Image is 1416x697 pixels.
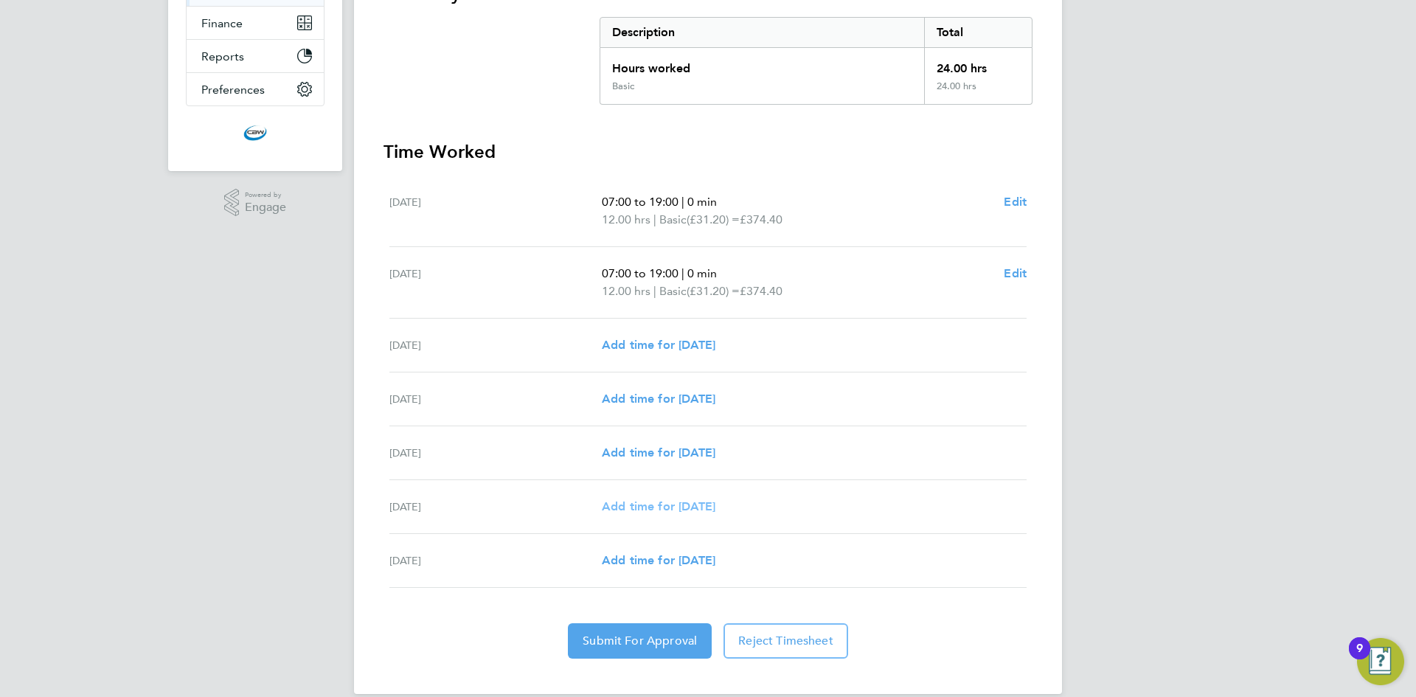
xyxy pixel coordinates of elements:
[201,83,265,97] span: Preferences
[738,634,833,648] span: Reject Timesheet
[602,266,678,280] span: 07:00 to 19:00
[653,284,656,298] span: |
[924,80,1032,104] div: 24.00 hrs
[583,634,697,648] span: Submit For Approval
[602,499,715,513] span: Add time for [DATE]
[602,498,715,516] a: Add time for [DATE]
[740,284,782,298] span: £374.40
[389,336,602,354] div: [DATE]
[1004,265,1027,282] a: Edit
[201,16,243,30] span: Finance
[389,444,602,462] div: [DATE]
[687,266,717,280] span: 0 min
[568,623,712,659] button: Submit For Approval
[681,195,684,209] span: |
[681,266,684,280] span: |
[687,212,740,226] span: (£31.20) =
[600,18,924,47] div: Description
[612,80,634,92] div: Basic
[187,7,324,39] button: Finance
[187,40,324,72] button: Reports
[659,211,687,229] span: Basic
[602,390,715,408] a: Add time for [DATE]
[602,444,715,462] a: Add time for [DATE]
[659,282,687,300] span: Basic
[600,48,924,80] div: Hours worked
[602,336,715,354] a: Add time for [DATE]
[1004,266,1027,280] span: Edit
[186,121,324,145] a: Go to home page
[602,195,678,209] span: 07:00 to 19:00
[602,445,715,460] span: Add time for [DATE]
[389,193,602,229] div: [DATE]
[187,73,324,105] button: Preferences
[687,195,717,209] span: 0 min
[687,284,740,298] span: (£31.20) =
[602,212,650,226] span: 12.00 hrs
[243,121,267,145] img: cbwstaffingsolutions-logo-retina.png
[1004,195,1027,209] span: Edit
[389,552,602,569] div: [DATE]
[389,498,602,516] div: [DATE]
[245,201,286,214] span: Engage
[602,552,715,569] a: Add time for [DATE]
[1004,193,1027,211] a: Edit
[740,212,782,226] span: £374.40
[389,265,602,300] div: [DATE]
[602,392,715,406] span: Add time for [DATE]
[383,140,1032,164] h3: Time Worked
[723,623,848,659] button: Reject Timesheet
[1357,638,1404,685] button: Open Resource Center, 9 new notifications
[653,212,656,226] span: |
[602,338,715,352] span: Add time for [DATE]
[924,18,1032,47] div: Total
[201,49,244,63] span: Reports
[389,390,602,408] div: [DATE]
[600,17,1032,105] div: Summary
[224,189,287,217] a: Powered byEngage
[1356,648,1363,667] div: 9
[602,284,650,298] span: 12.00 hrs
[602,553,715,567] span: Add time for [DATE]
[924,48,1032,80] div: 24.00 hrs
[245,189,286,201] span: Powered by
